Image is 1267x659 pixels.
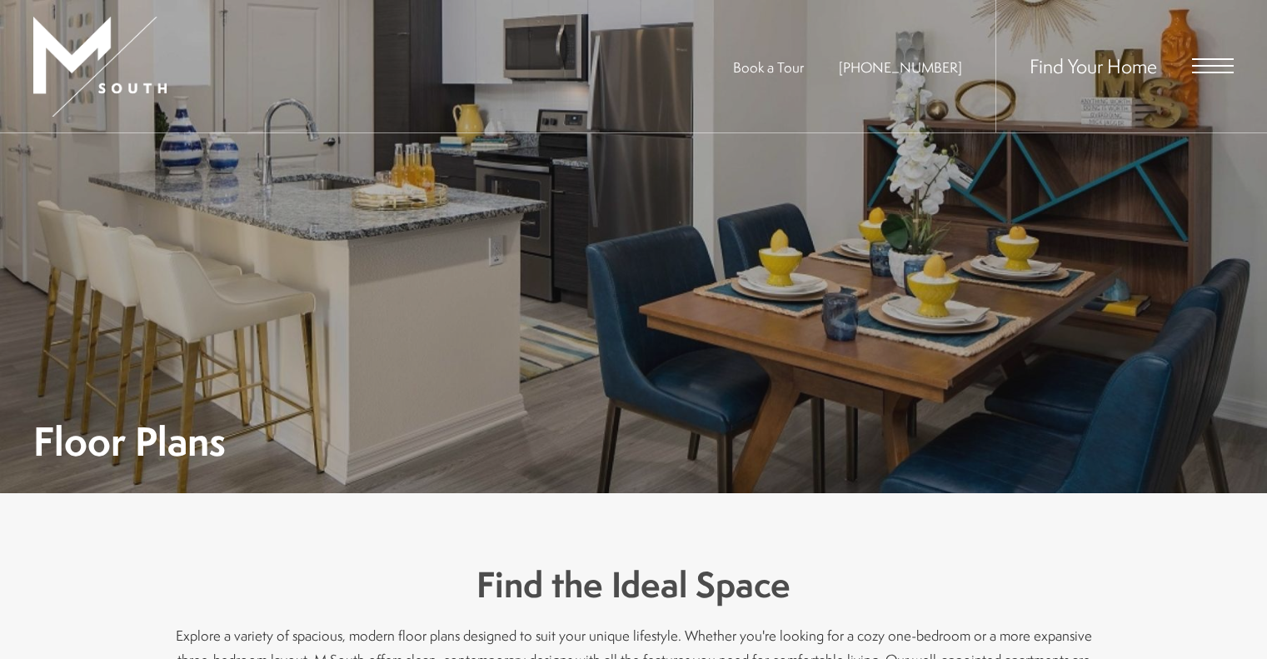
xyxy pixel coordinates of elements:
[733,57,804,77] a: Book a Tour
[1192,58,1234,73] button: Open Menu
[33,17,167,117] img: MSouth
[839,57,962,77] a: Call Us at 813-570-8014
[33,422,226,460] h1: Floor Plans
[1030,52,1157,79] a: Find Your Home
[839,57,962,77] span: [PHONE_NUMBER]
[176,560,1092,610] h3: Find the Ideal Space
